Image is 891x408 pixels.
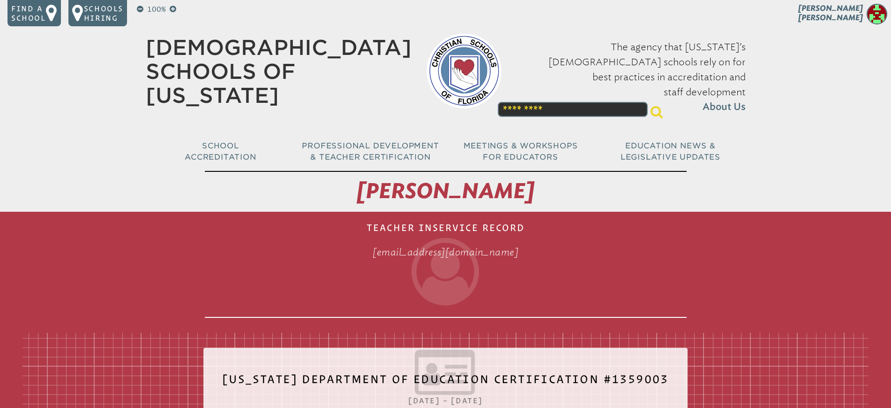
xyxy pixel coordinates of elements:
[222,367,669,399] h2: [US_STATE] Department of Education Certification #1359003
[357,178,534,204] span: [PERSON_NAME]
[408,396,483,405] span: [DATE] – [DATE]
[205,216,687,318] h1: Teacher Inservice Record
[185,141,256,162] span: School Accreditation
[146,35,412,108] a: [DEMOGRAPHIC_DATA] Schools of [US_STATE]
[621,141,720,162] span: Education News & Legislative Updates
[302,141,439,162] span: Professional Development & Teacher Certification
[84,4,123,23] p: Schools Hiring
[11,4,46,23] p: Find a school
[464,141,578,162] span: Meetings & Workshops for Educators
[427,33,502,108] img: csf-logo-web-colors.png
[798,4,863,22] span: [PERSON_NAME] [PERSON_NAME]
[703,100,746,115] span: About Us
[867,4,887,24] img: cf31d8c9efb7104b701f410b954ddb30
[145,4,168,15] p: 100%
[517,39,746,115] p: The agency that [US_STATE]’s [DEMOGRAPHIC_DATA] schools rely on for best practices in accreditati...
